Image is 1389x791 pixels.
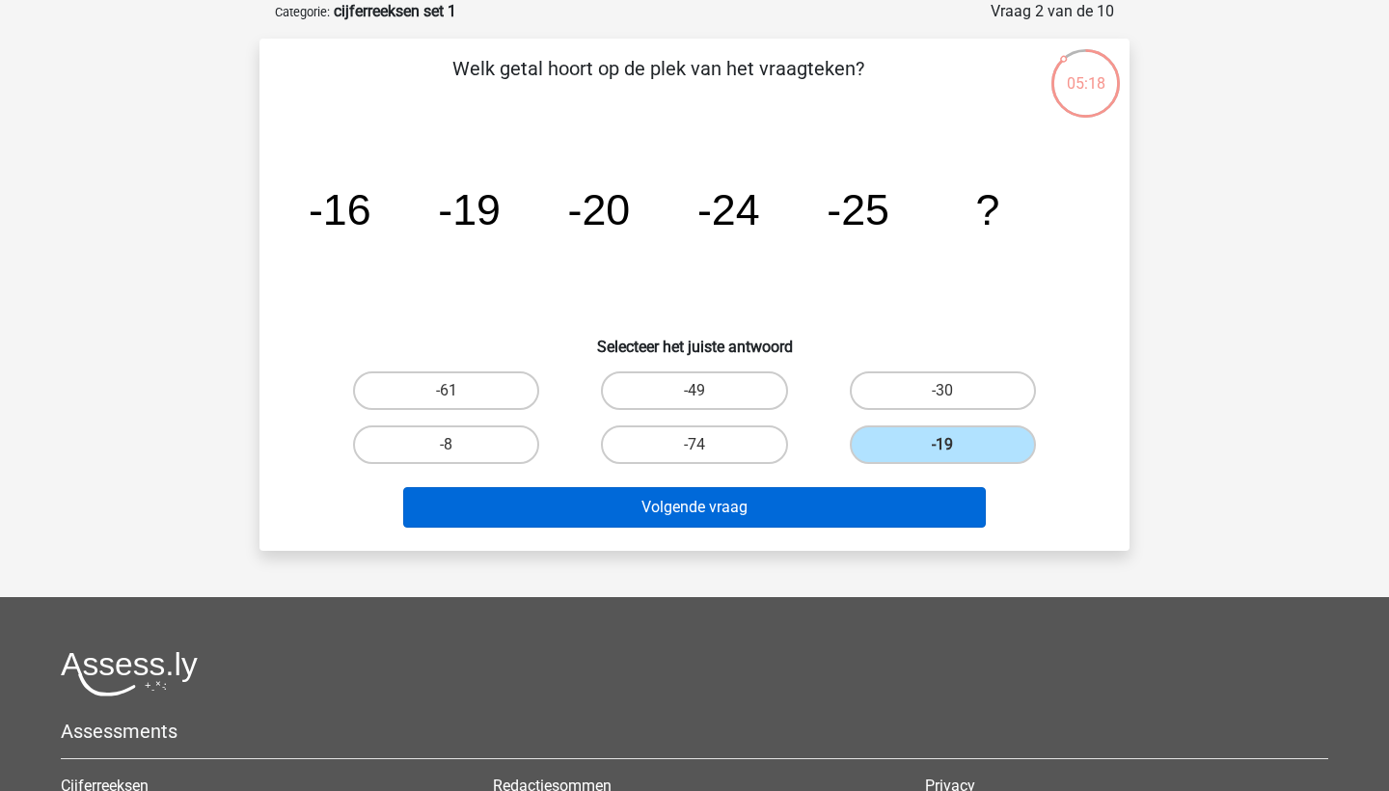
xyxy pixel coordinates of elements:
[290,54,1026,112] p: Welk getal hoort op de plek van het vraagteken?
[850,371,1036,410] label: -30
[353,371,539,410] label: -61
[309,185,371,233] tspan: -16
[850,425,1036,464] label: -19
[290,322,1099,356] h6: Selecteer het juiste antwoord
[568,185,631,233] tspan: -20
[334,2,456,20] strong: cijferreeksen set 1
[1049,47,1122,95] div: 05:18
[697,185,760,233] tspan: -24
[601,371,787,410] label: -49
[601,425,787,464] label: -74
[61,651,198,696] img: Assessly logo
[61,720,1328,743] h5: Assessments
[403,487,987,528] button: Volgende vraag
[827,185,889,233] tspan: -25
[975,185,999,233] tspan: ?
[438,185,501,233] tspan: -19
[275,5,330,19] small: Categorie:
[353,425,539,464] label: -8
